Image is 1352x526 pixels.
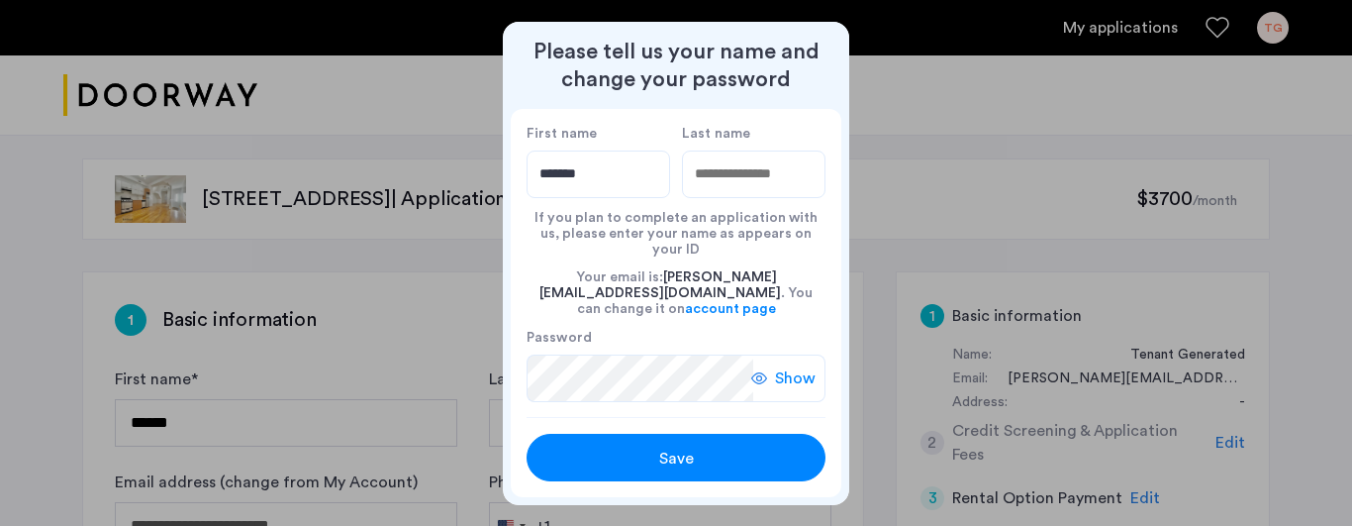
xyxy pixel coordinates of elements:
[527,198,825,258] div: If you plan to complete an application with us, please enter your name as appears on your ID
[527,434,825,481] button: button
[775,367,816,390] span: Show
[682,125,825,143] label: Last name
[539,270,781,300] span: [PERSON_NAME][EMAIL_ADDRESS][DOMAIN_NAME]
[685,301,776,317] a: account page
[511,38,841,93] h2: Please tell us your name and change your password
[527,258,825,329] div: Your email is: . You can change it on
[527,329,768,347] label: Password
[659,447,694,471] span: Save
[527,125,670,143] label: First name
